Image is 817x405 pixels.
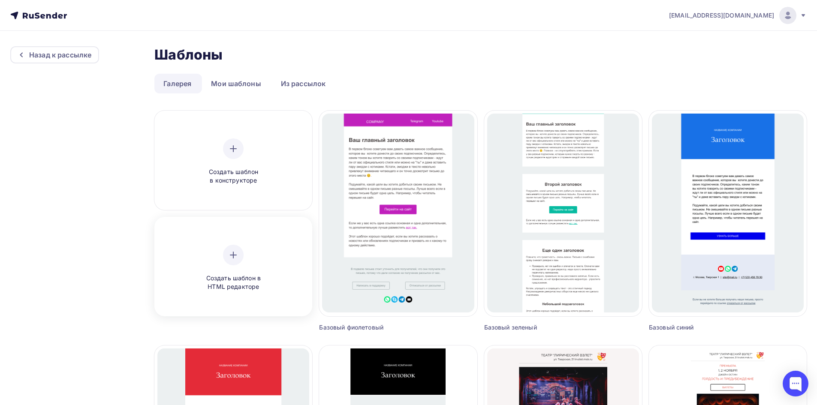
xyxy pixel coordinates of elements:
[669,11,774,20] span: [EMAIL_ADDRESS][DOMAIN_NAME]
[484,323,603,332] div: Базовый зеленый
[272,74,335,93] a: Из рассылок
[193,274,274,291] span: Создать шаблон в HTML редакторе
[154,46,223,63] h2: Шаблоны
[319,323,437,332] div: Базовый фиолетовый
[193,168,274,185] span: Создать шаблон в конструкторе
[202,74,270,93] a: Мои шаблоны
[649,323,767,332] div: Базовый синий
[154,74,200,93] a: Галерея
[29,50,91,60] div: Назад к рассылке
[669,7,807,24] a: [EMAIL_ADDRESS][DOMAIN_NAME]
